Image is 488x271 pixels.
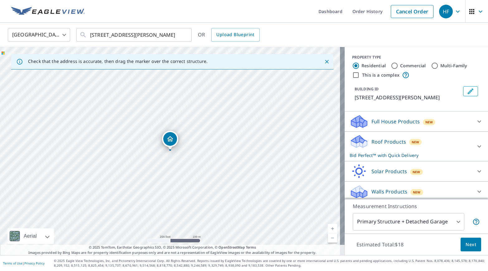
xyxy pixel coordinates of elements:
span: Your report will include the primary structure and a detached garage if one exists. [472,218,480,226]
p: Check that the address is accurate, then drag the marker over the correct structure. [28,59,208,64]
button: Next [461,238,481,252]
a: Cancel Order [391,5,433,18]
span: New [413,169,420,174]
p: Roof Products [371,138,406,145]
input: Search by address or latitude-longitude [90,26,179,44]
div: Aerial [22,228,39,244]
p: © 2025 Eagle View Technologies, Inc. and Pictometry International Corp. All Rights Reserved. Repo... [54,259,485,268]
p: Walls Products [371,188,407,195]
span: New [413,190,421,195]
label: Multi-Family [440,63,467,69]
a: Terms [246,245,256,250]
a: Terms of Use [3,261,22,265]
p: Measurement Instructions [353,202,480,210]
p: [STREET_ADDRESS][PERSON_NAME] [355,94,461,101]
div: Roof ProductsNewBid Perfect™ with Quick Delivery [350,134,483,159]
span: New [412,140,419,145]
img: EV Logo [11,7,85,16]
span: Next [466,241,476,249]
a: Upload Blueprint [211,28,259,42]
a: Privacy Policy [24,261,45,265]
button: Edit building 1 [463,86,478,96]
span: Upload Blueprint [216,31,254,39]
div: Aerial [7,228,54,244]
div: Solar ProductsNew [350,164,483,179]
div: Walls ProductsNew [350,184,483,199]
p: Bid Perfect™ with Quick Delivery [350,152,472,159]
p: Full House Products [371,118,420,125]
div: OR [198,28,260,42]
span: © 2025 TomTom, Earthstar Geographics SIO, © 2025 Microsoft Corporation, © [89,245,256,250]
p: Solar Products [371,168,407,175]
p: Estimated Total: $18 [352,238,409,251]
label: This is a complex [362,72,399,78]
button: Close [323,58,331,66]
label: Commercial [400,63,426,69]
div: Primary Structure + Detached Garage [353,213,464,231]
p: | [3,261,45,265]
span: New [425,120,433,125]
div: HF [439,5,453,18]
div: PROPERTY TYPE [352,55,481,60]
label: Residential [361,63,386,69]
div: Dropped pin, building 1, Residential property, 16100 Frost Dr Hudson, FL 34667 [162,131,178,150]
div: Full House ProductsNew [350,114,483,129]
p: BUILDING ID [355,86,379,92]
div: [GEOGRAPHIC_DATA] [8,26,70,44]
a: Current Level 17, Zoom In [328,224,337,233]
a: OpenStreetMap [218,245,245,250]
a: Current Level 17, Zoom Out [328,233,337,243]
